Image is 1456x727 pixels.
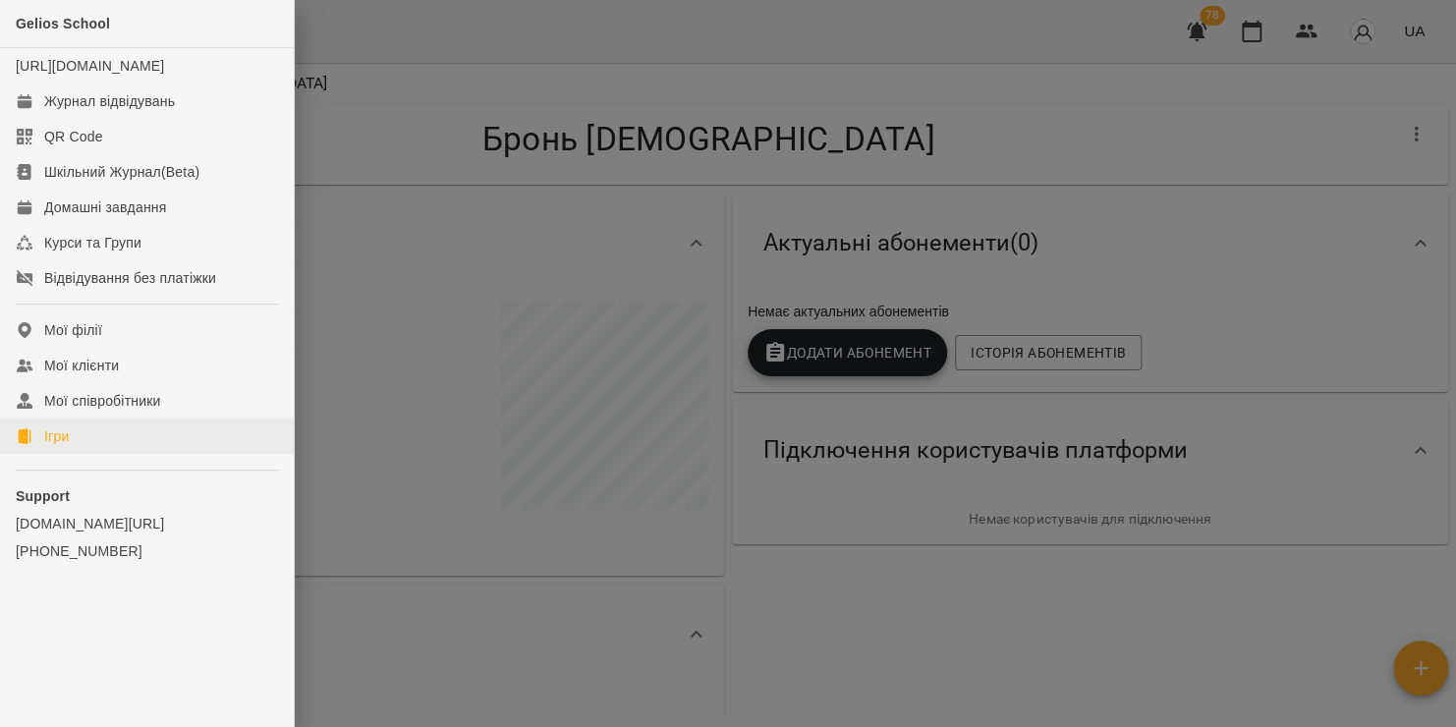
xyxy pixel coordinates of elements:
div: Мої співробітники [44,391,161,411]
div: Ігри [44,426,69,446]
div: Мої клієнти [44,356,119,375]
span: Gelios School [16,16,110,31]
div: QR Code [44,127,103,146]
p: Support [16,486,278,506]
div: Домашні завдання [44,197,166,217]
div: Відвідування без платіжки [44,268,216,288]
a: [DOMAIN_NAME][URL] [16,514,278,533]
a: [URL][DOMAIN_NAME] [16,58,164,74]
div: Журнал відвідувань [44,91,175,111]
div: Курси та Групи [44,233,141,252]
a: [PHONE_NUMBER] [16,541,278,561]
div: Мої філії [44,320,102,340]
div: Шкільний Журнал(Beta) [44,162,199,182]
